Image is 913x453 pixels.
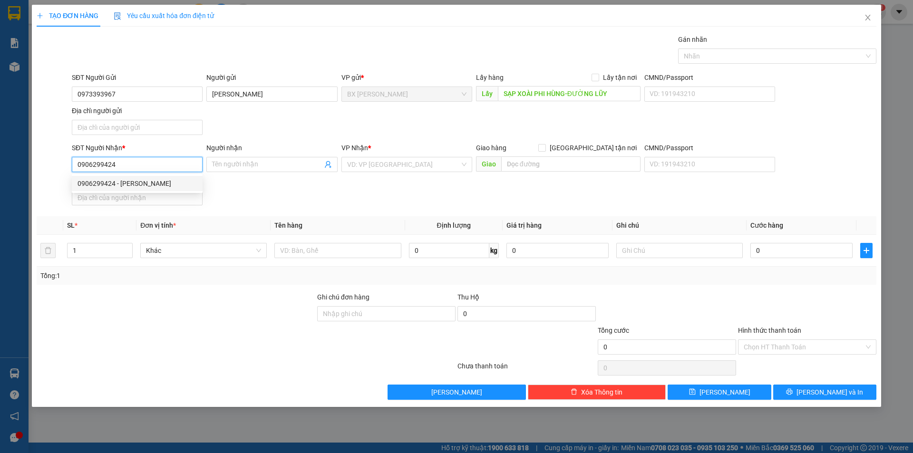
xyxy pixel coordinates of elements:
[72,72,203,83] div: SĐT Người Gửi
[506,222,542,229] span: Giá trị hàng
[206,143,337,153] div: Người nhận
[546,143,641,153] span: [GEOGRAPHIC_DATA] tận nơi
[571,388,577,396] span: delete
[668,385,771,400] button: save[PERSON_NAME]
[78,178,197,189] div: 0906299424 - [PERSON_NAME]
[317,293,369,301] label: Ghi chú đơn hàng
[599,72,641,83] span: Lấy tận nơi
[274,243,401,258] input: VD: Bàn, Ghế
[699,387,750,397] span: [PERSON_NAME]
[786,388,793,396] span: printer
[616,243,743,258] input: Ghi Chú
[274,222,302,229] span: Tên hàng
[146,243,261,258] span: Khác
[678,36,707,43] label: Gán nhãn
[864,14,872,21] span: close
[860,243,873,258] button: plus
[750,222,783,229] span: Cước hàng
[612,216,747,235] th: Ghi chú
[114,12,121,20] img: icon
[498,86,641,101] input: Dọc đường
[476,144,506,152] span: Giao hàng
[855,5,881,31] button: Close
[598,327,629,334] span: Tổng cước
[72,143,203,153] div: SĐT Người Nhận
[324,161,332,168] span: user-add
[206,72,337,83] div: Người gửi
[72,106,203,116] div: Địa chỉ người gửi
[476,86,498,101] span: Lấy
[388,385,526,400] button: [PERSON_NAME]
[72,176,203,191] div: 0906299424 - NGUYỄN QUANG VINH
[341,144,368,152] span: VP Nhận
[501,156,641,172] input: Dọc đường
[861,247,872,254] span: plus
[796,387,863,397] span: [PERSON_NAME] và In
[644,72,775,83] div: CMND/Passport
[506,243,609,258] input: 0
[437,222,471,229] span: Định lượng
[37,12,98,19] span: TẠO ĐƠN HÀNG
[456,361,597,377] div: Chưa thanh toán
[347,87,466,101] span: BX Cao Lãnh
[773,385,876,400] button: printer[PERSON_NAME] và In
[317,306,456,321] input: Ghi chú đơn hàng
[431,387,482,397] span: [PERSON_NAME]
[581,387,622,397] span: Xóa Thông tin
[40,270,352,281] div: Tổng: 1
[738,327,801,334] label: Hình thức thanh toán
[476,74,504,81] span: Lấy hàng
[644,143,775,153] div: CMND/Passport
[140,222,176,229] span: Đơn vị tính
[37,12,43,19] span: plus
[114,12,214,19] span: Yêu cầu xuất hóa đơn điện tử
[72,120,203,135] input: Địa chỉ của người gửi
[689,388,696,396] span: save
[528,385,666,400] button: deleteXóa Thông tin
[341,72,472,83] div: VP gửi
[476,156,501,172] span: Giao
[72,190,203,205] input: Địa chỉ của người nhận
[67,222,75,229] span: SL
[40,243,56,258] button: delete
[457,293,479,301] span: Thu Hộ
[489,243,499,258] span: kg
